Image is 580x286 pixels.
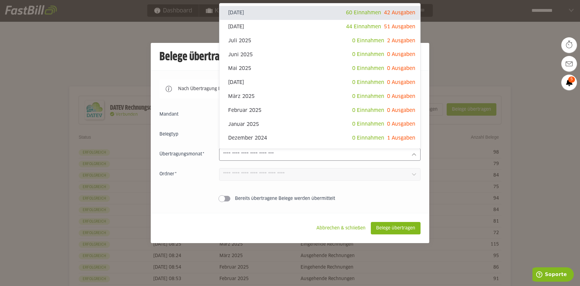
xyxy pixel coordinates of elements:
[387,66,415,71] span: 0 Ausgaben
[219,104,420,118] sl-option: Februar 2025
[219,34,420,48] sl-option: Juli 2025
[219,145,420,159] sl-option: [DATE]
[387,80,415,85] span: 0 Ausgaben
[371,222,421,234] sl-button: Belege übertragen
[352,80,384,85] span: 0 Einnahmen
[219,76,420,90] sl-option: [DATE]
[561,75,577,90] a: 5
[387,94,415,99] span: 0 Ausgaben
[159,196,421,202] sl-switch: Bereits übertragene Belege werden übermittelt
[352,38,384,43] span: 0 Einnahmen
[352,94,384,99] span: 0 Einnahmen
[346,10,381,15] span: 60 Einnahmen
[387,122,415,127] span: 0 Ausgaben
[387,52,415,57] span: 0 Ausgaben
[219,117,420,131] sl-option: Januar 2025
[219,131,420,145] sl-option: Dezember 2024
[219,62,420,76] sl-option: Mai 2025
[352,52,384,57] span: 0 Einnahmen
[219,90,420,104] sl-option: März 2025
[532,267,574,283] iframe: Abre un widget desde donde se puede obtener más información
[568,76,575,83] span: 5
[384,24,415,29] span: 51 Ausgaben
[387,38,415,43] span: 2 Ausgaben
[352,66,384,71] span: 0 Einnahmen
[219,20,420,34] sl-option: [DATE]
[346,24,381,29] span: 44 Einnahmen
[219,6,420,20] sl-option: [DATE]
[219,48,420,62] sl-option: Juni 2025
[387,108,415,113] span: 0 Ausgaben
[352,136,384,141] span: 0 Einnahmen
[387,136,415,141] span: 1 Ausgaben
[352,122,384,127] span: 0 Einnahmen
[352,108,384,113] span: 0 Einnahmen
[311,222,371,234] sl-button: Abbrechen & schließen
[384,10,415,15] span: 42 Ausgaben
